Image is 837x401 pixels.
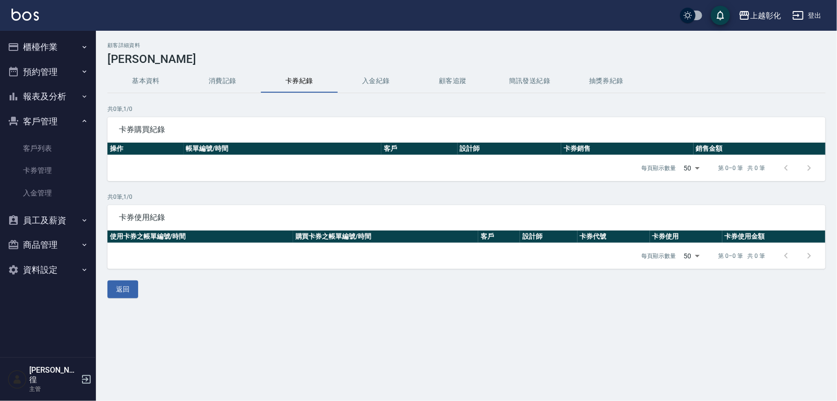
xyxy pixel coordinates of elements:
[4,232,92,257] button: 商品管理
[12,9,39,21] img: Logo
[107,280,138,298] button: 返回
[680,155,703,181] div: 50
[261,70,338,93] button: 卡券紀錄
[568,70,645,93] button: 抽獎券紀錄
[29,365,78,385] h5: [PERSON_NAME]徨
[4,137,92,159] a: 客戶列表
[561,143,693,155] th: 卡券銷售
[381,143,458,155] th: 客戶
[107,231,293,243] th: 使用卡券之帳單編號/時間
[293,231,479,243] th: 購買卡券之帳單編號/時間
[4,84,92,109] button: 報表及分析
[478,231,520,243] th: 客戶
[735,6,785,25] button: 上越彰化
[8,370,27,389] img: Person
[642,164,676,172] p: 每頁顯示數量
[107,193,825,201] p: 共 0 筆, 1 / 0
[184,70,261,93] button: 消費記錄
[184,143,382,155] th: 帳單編號/時間
[107,42,825,49] h2: 顧客詳細資料
[520,231,577,243] th: 設計師
[719,164,765,172] p: 第 0–0 筆 共 0 筆
[107,143,184,155] th: 操作
[107,70,184,93] button: 基本資料
[491,70,568,93] button: 簡訊發送紀錄
[107,105,825,113] p: 共 0 筆, 1 / 0
[711,6,730,25] button: save
[414,70,491,93] button: 顧客追蹤
[338,70,414,93] button: 入金紀錄
[719,252,765,260] p: 第 0–0 筆 共 0 筆
[107,52,825,66] h3: [PERSON_NAME]
[578,231,650,243] th: 卡券代號
[4,182,92,204] a: 入金管理
[4,60,92,85] button: 預約管理
[458,143,562,155] th: 設計師
[642,252,676,260] p: 每頁顯示數量
[694,143,825,155] th: 銷售金額
[4,257,92,282] button: 資料設定
[789,7,825,24] button: 登出
[29,385,78,393] p: 主管
[4,159,92,182] a: 卡券管理
[119,213,814,222] span: 卡券使用紀錄
[750,10,781,22] div: 上越彰化
[4,35,92,60] button: 櫃檯作業
[119,125,814,134] span: 卡券購買紀錄
[4,208,92,233] button: 員工及薪資
[680,243,703,269] div: 50
[722,231,825,243] th: 卡券使用金額
[650,231,722,243] th: 卡券使用
[4,109,92,134] button: 客戶管理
